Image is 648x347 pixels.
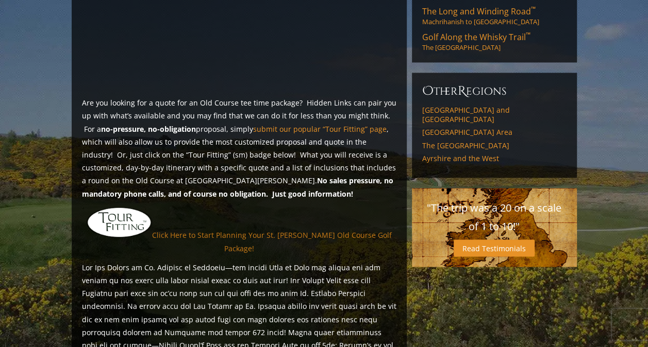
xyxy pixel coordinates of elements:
[422,6,536,17] span: The Long and Winding Road
[152,230,392,253] a: Click Here to Start Planning Your St. [PERSON_NAME] Old Course Golf Package!
[422,128,567,137] a: [GEOGRAPHIC_DATA] Area
[101,124,196,134] strong: no-pressure, no-obligation
[458,83,466,99] span: R
[422,141,567,150] a: The [GEOGRAPHIC_DATA]
[422,154,567,163] a: Ayrshire and the West
[422,83,567,99] h6: ther egions
[422,31,530,43] span: Golf Along the Whisky Trail
[422,83,434,99] span: O
[422,198,567,235] p: "The trip was a 20 on a scale of 1 to 10!"
[82,176,393,198] strong: No sales pressure, no mandatory phone calls, and of course no obligation. Just good information!
[253,124,387,134] a: submit our popular “Tour Fitting” page
[87,206,152,238] img: tourfitting-logo-large
[531,5,536,13] sup: ™
[454,239,535,256] a: Read Testimonials
[82,96,396,200] p: Are you looking for a quote for an Old Course tee time package? Hidden Links can pair you up with...
[422,31,567,52] a: Golf Along the Whisky Trail™The [GEOGRAPHIC_DATA]
[422,6,567,26] a: The Long and Winding Road™Machrihanish to [GEOGRAPHIC_DATA]
[422,106,567,124] a: [GEOGRAPHIC_DATA] and [GEOGRAPHIC_DATA]
[526,30,530,39] sup: ™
